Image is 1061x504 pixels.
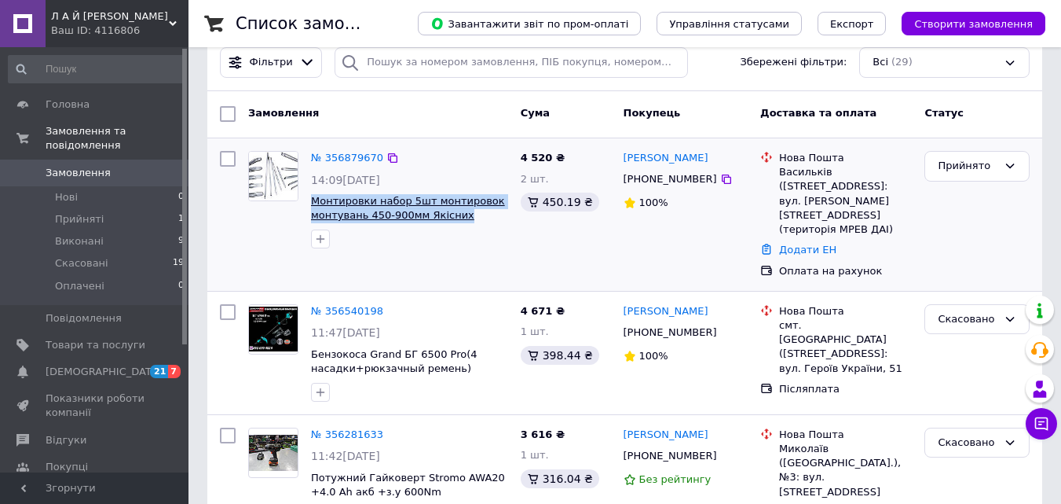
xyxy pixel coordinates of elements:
[311,429,383,440] a: № 356281633
[311,195,505,222] a: Монтировки набор 5шт монтировок монтувань 450-900мм Якісних
[779,165,912,237] div: Васильків ([STREET_ADDRESS]: вул. [PERSON_NAME][STREET_ADDRESS] (територія МРЕВ ДАІ)
[178,190,184,204] span: 0
[248,107,319,119] span: Замовлення
[624,107,681,119] span: Покупець
[55,279,104,293] span: Оплачені
[46,433,86,447] span: Відгуки
[335,47,687,78] input: Пошук за номером замовлення, ПІБ покупця, номером телефону, Email, номером накладної
[46,338,145,352] span: Товари та послуги
[311,326,380,339] span: 11:47[DATE]
[521,326,549,337] span: 1 шт.
[311,472,505,498] a: Потужний Гайковерт Stromo AWA20 +4.0 Ah акб +з.у 600Nm
[521,305,565,317] span: 4 671 ₴
[250,55,293,70] span: Фільтри
[51,24,188,38] div: Ваш ID: 4116806
[639,473,712,485] span: Без рейтингу
[902,12,1045,35] button: Створити замовлення
[55,256,108,270] span: Скасовані
[620,169,720,189] div: [PHONE_NUMBER]
[178,212,184,226] span: 1
[46,124,188,153] span: Замовлення та повідомлення
[51,9,169,24] span: Л А Й М
[173,256,184,270] span: 19
[178,234,184,248] span: 9
[620,446,720,466] div: [PHONE_NUMBER]
[1026,408,1057,440] button: Чат з покупцем
[311,450,380,462] span: 11:42[DATE]
[249,152,298,200] img: Фото товару
[521,346,599,365] div: 398.44 ₴
[249,435,298,472] img: Фото товару
[779,151,912,165] div: Нова Пошта
[624,428,708,443] a: [PERSON_NAME]
[46,97,90,112] span: Головна
[779,428,912,442] div: Нова Пошта
[938,311,997,328] div: Скасовано
[740,55,847,70] span: Збережені фільтри:
[150,365,168,378] span: 21
[620,322,720,343] div: [PHONE_NUMBER]
[55,190,78,204] span: Нові
[46,311,122,326] span: Повідомлення
[779,264,912,278] div: Оплата на рахунок
[830,18,874,30] span: Експорт
[46,365,162,379] span: [DEMOGRAPHIC_DATA]
[760,107,876,119] span: Доставка та оплата
[639,197,668,208] span: 100%
[248,304,298,355] a: Фото товару
[521,193,599,212] div: 450.19 ₴
[248,151,298,201] a: Фото товару
[46,166,111,180] span: Замовлення
[779,304,912,318] div: Нова Пошта
[55,234,104,248] span: Виконані
[924,107,964,119] span: Статус
[779,318,912,376] div: смт. [GEOGRAPHIC_DATA] ([STREET_ADDRESS]: вул. Героїв України, 51
[938,158,997,175] div: Прийнято
[624,304,708,319] a: [PERSON_NAME]
[657,12,802,35] button: Управління статусами
[55,212,104,226] span: Прийняті
[818,12,887,35] button: Експорт
[248,428,298,478] a: Фото товару
[521,107,550,119] span: Cума
[311,305,383,317] a: № 356540198
[249,307,298,351] img: Фото товару
[311,348,477,389] a: Бензокоса Grand БГ 6500 Pro(4 насадки+рюкзачный ремень) бензотриммер
[430,17,628,31] span: Завантажити звіт по пром-оплаті
[669,18,789,30] span: Управління статусами
[168,365,181,378] span: 7
[311,174,380,186] span: 14:09[DATE]
[779,382,912,396] div: Післяплата
[46,460,88,474] span: Покупці
[938,435,997,451] div: Скасовано
[639,350,668,362] span: 100%
[418,12,641,35] button: Завантажити звіт по пром-оплаті
[779,442,912,499] div: Миколаїв ([GEOGRAPHIC_DATA].), №3: вул. [STREET_ADDRESS]
[886,17,1045,29] a: Створити замовлення
[236,14,395,33] h1: Список замовлень
[891,56,913,68] span: (29)
[8,55,185,83] input: Пошук
[178,279,184,293] span: 0
[521,173,549,185] span: 2 шт.
[914,18,1033,30] span: Створити замовлення
[311,152,383,164] a: № 356879670
[521,152,565,164] span: 4 520 ₴
[521,449,549,461] span: 1 шт.
[521,429,565,440] span: 3 616 ₴
[779,244,836,256] a: Додати ЕН
[624,151,708,166] a: [PERSON_NAME]
[46,392,145,420] span: Показники роботи компанії
[521,469,599,488] div: 316.04 ₴
[873,55,888,70] span: Всі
